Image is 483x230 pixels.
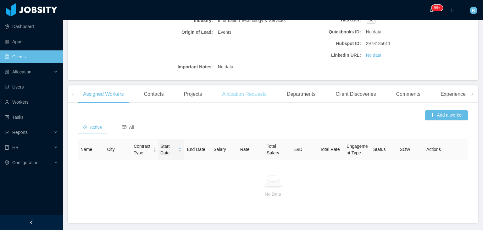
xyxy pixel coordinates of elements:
[5,111,58,124] a: icon: profileTasks
[292,40,361,47] b: Hubspot ID:
[107,147,115,152] span: City
[153,149,157,151] i: icon: caret-down
[214,147,226,152] span: Salary
[178,149,182,151] i: icon: caret-down
[391,85,425,103] div: Comments
[293,147,303,152] span: E&D
[139,85,169,103] div: Contacts
[122,125,126,129] i: icon: read
[5,35,58,48] a: icon: appstoreApps
[292,29,361,35] b: Quickbooks ID:
[71,93,75,96] i: icon: left
[425,110,468,120] button: icon: plusAdd a worker
[12,69,31,74] span: Allocation
[187,147,205,152] span: End Date
[5,20,58,33] a: icon: pie-chartDashboard
[240,147,250,152] span: Rate
[292,52,361,59] b: LinkedIn URL:
[80,147,92,152] span: Name
[5,70,9,74] i: icon: solution
[12,130,28,135] span: Reports
[5,160,9,165] i: icon: setting
[218,17,286,24] span: Information Technology & Services
[83,191,463,198] p: No Data
[179,85,207,103] div: Projects
[366,29,381,35] span: No data
[426,147,441,152] span: Actions
[450,8,454,12] i: icon: plus
[330,85,381,103] div: Client Discoveries
[144,64,213,70] b: Important Notes:
[267,144,279,155] span: Total Salary
[5,96,58,108] a: icon: userWorkers
[122,125,134,130] span: All
[160,143,176,156] span: Start Date
[83,125,102,130] span: Active
[471,93,474,96] i: icon: right
[153,147,157,151] div: Sort
[83,125,87,129] i: icon: team
[373,147,386,152] span: Status
[12,160,38,165] span: Configuration
[218,64,233,70] span: No data
[347,144,368,155] span: Engagement Type
[282,85,321,103] div: Departments
[78,85,129,103] div: Assigned Workers
[178,147,182,149] i: icon: caret-up
[134,143,150,156] span: Contract Type
[153,147,157,149] i: icon: caret-up
[218,29,231,36] span: Events
[431,5,443,11] sup: 226
[366,40,391,47] span: 2978185011
[144,29,213,36] b: Origin of Lead:
[5,50,58,63] a: icon: auditClients
[400,147,410,152] span: SOW
[430,8,434,12] i: icon: bell
[217,85,271,103] div: Allocation Requests
[436,85,471,103] div: Experience
[366,52,381,59] a: No data
[320,147,340,152] span: Total Rate
[472,7,475,14] span: R
[5,130,9,135] i: icon: line-chart
[178,147,182,151] div: Sort
[12,145,19,150] span: HR
[144,17,213,24] b: Industry:
[5,81,58,93] a: icon: robotUsers
[5,145,9,150] i: icon: book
